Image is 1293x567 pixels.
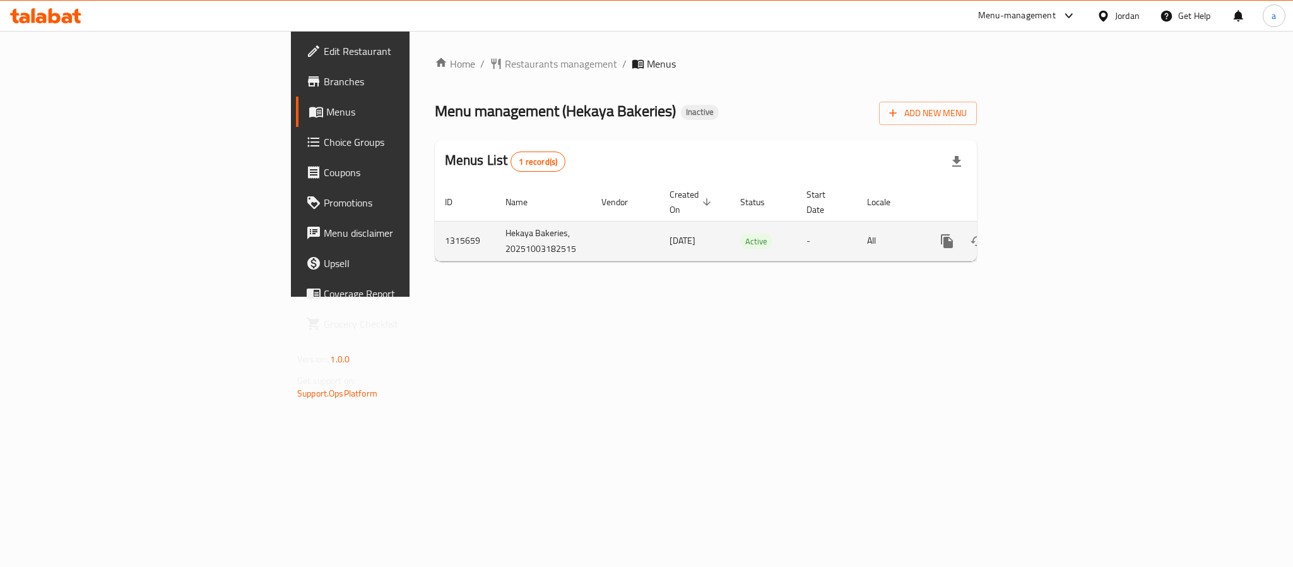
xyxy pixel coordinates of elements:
[324,286,497,301] span: Coverage Report
[296,66,507,97] a: Branches
[867,194,907,210] span: Locale
[670,187,715,217] span: Created On
[601,194,644,210] span: Vendor
[296,97,507,127] a: Menus
[324,225,497,241] span: Menu disclaimer
[445,194,469,210] span: ID
[978,8,1056,23] div: Menu-management
[435,97,676,125] span: Menu management ( Hekaya Bakeries )
[296,127,507,157] a: Choice Groups
[1272,9,1276,23] span: a
[296,188,507,218] a: Promotions
[1115,9,1140,23] div: Jordan
[296,157,507,188] a: Coupons
[297,385,377,402] a: Support.OpsPlatform
[647,56,676,71] span: Menus
[324,134,497,150] span: Choice Groups
[857,221,922,261] td: All
[490,56,617,71] a: Restaurants management
[879,102,977,125] button: Add New Menu
[435,56,977,71] nav: breadcrumb
[296,309,507,339] a: Grocery Checklist
[324,44,497,59] span: Edit Restaurant
[297,373,355,389] span: Get support on:
[324,165,497,180] span: Coupons
[324,74,497,89] span: Branches
[681,107,719,117] span: Inactive
[324,316,497,331] span: Grocery Checklist
[932,226,962,256] button: more
[296,36,507,66] a: Edit Restaurant
[740,194,781,210] span: Status
[505,194,544,210] span: Name
[505,56,617,71] span: Restaurants management
[324,256,497,271] span: Upsell
[324,195,497,210] span: Promotions
[670,232,695,249] span: [DATE]
[435,183,1063,261] table: enhanced table
[889,105,967,121] span: Add New Menu
[796,221,857,261] td: -
[297,351,328,367] span: Version:
[740,234,772,249] div: Active
[942,146,972,177] div: Export file
[296,248,507,278] a: Upsell
[622,56,627,71] li: /
[326,104,497,119] span: Menus
[445,151,565,172] h2: Menus List
[922,183,1063,222] th: Actions
[740,234,772,249] span: Active
[495,221,591,261] td: Hekaya Bakeries, 20251003182515
[806,187,842,217] span: Start Date
[511,152,565,172] div: Total records count
[296,218,507,248] a: Menu disclaimer
[681,105,719,120] div: Inactive
[511,156,565,168] span: 1 record(s)
[296,278,507,309] a: Coverage Report
[330,351,350,367] span: 1.0.0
